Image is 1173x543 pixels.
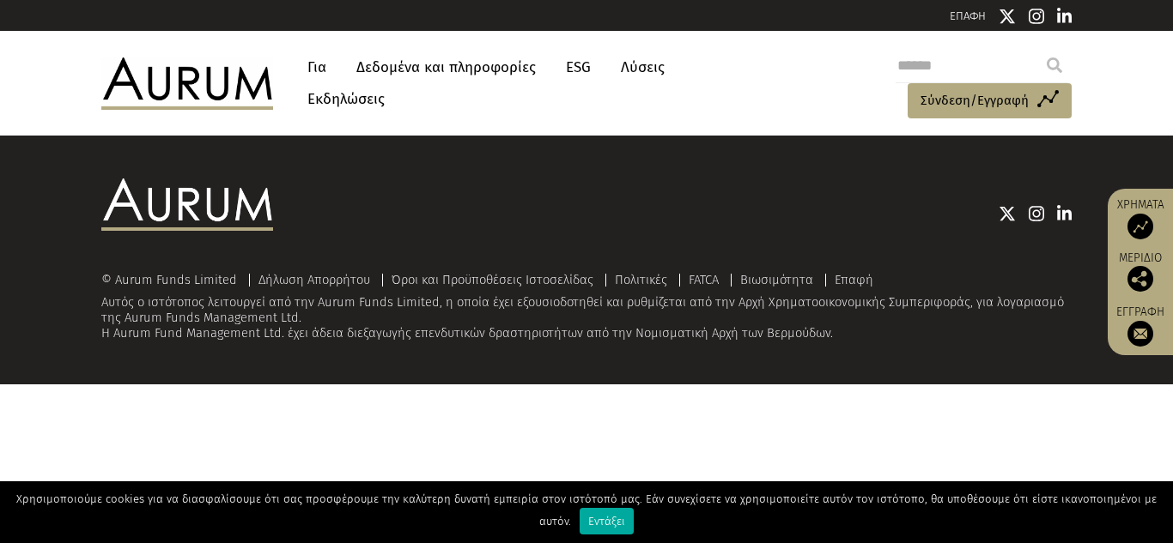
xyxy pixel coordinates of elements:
font: Αυτός ο ιστότοπος λειτουργεί από την Aurum Funds Limited, η οποία έχει εξουσιοδοτηθεί και ρυθμίζε... [101,294,1064,325]
img: Εικονίδιο Twitter [999,8,1016,25]
a: Χρήματα [1116,197,1164,239]
font: Εκδηλώσεις [307,90,385,108]
a: Εκδηλώσεις [299,83,385,115]
img: Πρόσβαση σε Ταμεία [1127,214,1153,239]
a: FATCA [689,272,719,287]
a: Δήλωση Απορρήτου [258,272,370,287]
a: Για [299,51,335,83]
font: Για [307,58,326,76]
font: Εγγραφή [1116,305,1164,319]
img: Λογότυπο Aurum [101,178,273,230]
a: Λύσεις [612,51,673,83]
img: Εικονίδιο LinkedIn [1057,205,1073,222]
img: Εικονίδιο Twitter [999,205,1016,222]
font: © Aurum Funds Limited [101,272,237,287]
a: Επαφή [835,272,873,287]
img: Εικονίδιο Instagram [1029,205,1044,222]
font: ESG [566,58,591,76]
img: Aurum [101,57,273,109]
img: Κοινοποίηση αυτής της ανάρτησης [1127,266,1153,292]
a: Πολιτικές [615,272,667,287]
img: Εικονίδιο LinkedIn [1057,8,1073,25]
a: Όροι και Προϋποθέσεις Ιστοσελίδας [392,272,593,287]
a: Δεδομένα και πληροφορίες [348,51,544,83]
img: Εγγραφείτε στο ενημερωτικό μας δελτίο [1127,321,1153,347]
font: Δεδομένα και πληροφορίες [356,58,536,76]
a: Σύνδεση/Εγγραφή [908,83,1072,119]
a: Βιωσιμότητα [740,272,813,287]
img: Εικονίδιο Instagram [1029,8,1044,25]
font: Χρήματα [1117,197,1164,212]
font: Μερίδιο [1119,250,1162,265]
a: ΕΠΑΦΗ [950,9,986,22]
input: Submit [1037,48,1072,82]
a: ESG [557,51,599,83]
font: Σύνδεση/Εγγραφή [921,93,1029,108]
font: Λύσεις [621,58,665,76]
a: Εγγραφή [1116,305,1164,347]
font: Η Aurum Fund Management Ltd. έχει άδεια διεξαγωγής επενδυτικών δραστηριοτήτων από την Νομισματική... [101,325,833,341]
